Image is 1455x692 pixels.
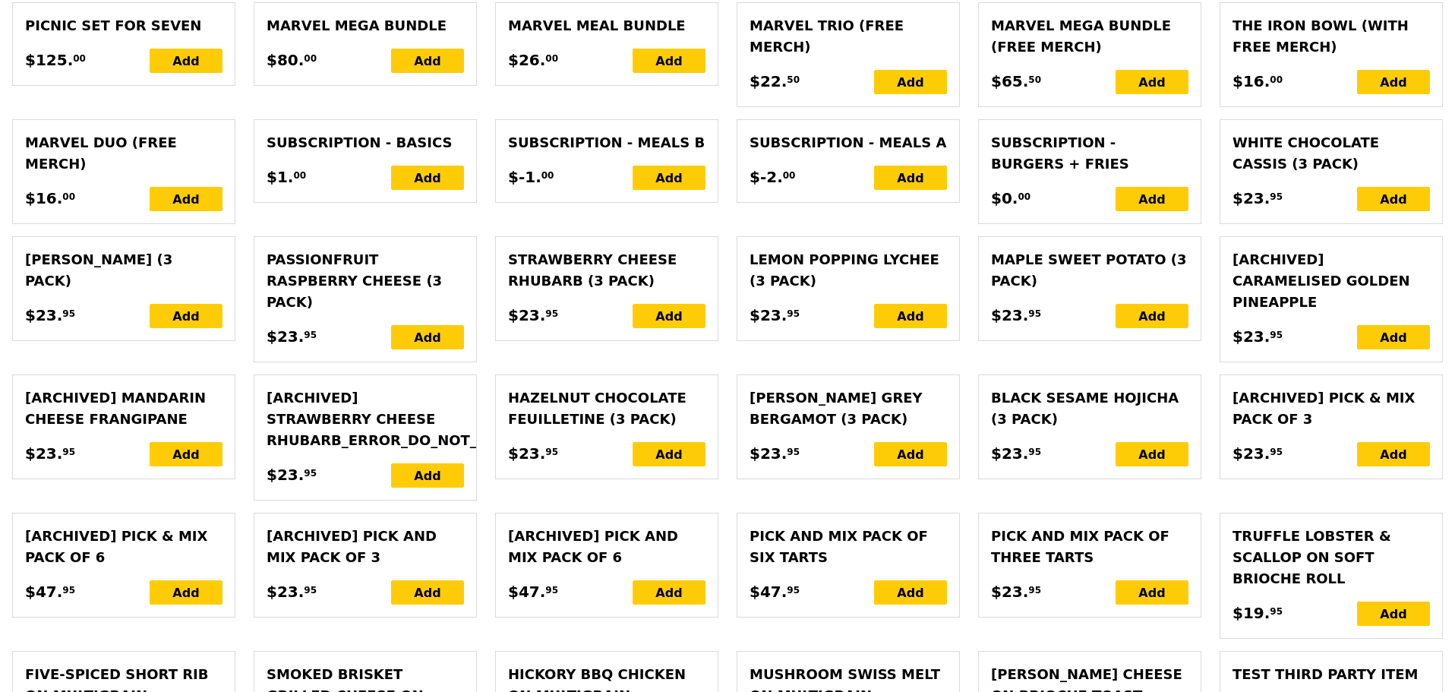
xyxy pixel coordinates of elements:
span: $23. [267,325,304,348]
div: Subscription - Meals A [750,132,947,153]
span: 95 [304,329,317,341]
div: Add [150,442,223,466]
span: 00 [62,191,75,203]
span: 50 [1028,74,1041,86]
div: Picnic Set for Seven [25,15,223,36]
span: 95 [545,308,558,320]
span: $0. [991,187,1018,210]
span: 95 [787,446,800,458]
div: Maple Sweet Potato (3 pack) [991,249,1188,292]
div: Add [1116,442,1188,466]
span: $47. [750,580,787,603]
div: Subscription - Basics [267,132,464,153]
div: Add [1116,580,1188,605]
div: Add [874,70,947,94]
span: 95 [1270,329,1283,341]
span: $23. [25,442,62,465]
div: Add [874,442,947,466]
div: The Iron Bowl (with free merch) [1232,15,1430,58]
div: Strawberry Cheese Rhubarb (3 pack) [508,249,705,292]
div: Marvel Mega Bundle [267,15,464,36]
div: Add [1357,70,1430,94]
span: $23. [1232,325,1270,348]
span: 95 [62,308,75,320]
span: $16. [1232,70,1270,93]
div: [Archived] Pick and mix pack of 3 [267,526,464,568]
div: [Archived] Pick & mix pack of 6 [25,526,223,568]
span: $23. [1232,187,1270,210]
span: $80. [267,49,304,71]
span: $19. [1232,602,1270,624]
div: Add [633,442,705,466]
div: Marvel Mega Bundle (Free merch) [991,15,1188,58]
div: Marvel Trio (Free merch) [750,15,947,58]
div: Add [150,580,223,605]
span: 00 [545,52,558,65]
div: [PERSON_NAME] Grey Bergamot (3 pack) [750,387,947,430]
span: $23. [991,442,1028,465]
span: $-1. [508,166,541,188]
span: 95 [62,584,75,596]
span: $22. [750,70,787,93]
span: 95 [1270,446,1283,458]
span: 95 [545,446,558,458]
div: White Chocolate Cassis (3 pack) [1232,132,1430,175]
span: $-2. [750,166,783,188]
span: $23. [508,442,545,465]
span: 95 [787,584,800,596]
span: $23. [750,304,787,327]
div: Add [1116,304,1188,328]
div: Add [874,580,947,605]
div: [Archived] Mandarin Cheese Frangipane [25,387,223,430]
div: Test third party item [1232,664,1430,685]
span: 50 [787,74,800,86]
div: Lemon Popping Lychee (3 pack) [750,249,947,292]
span: $23. [991,304,1028,327]
div: Add [1116,70,1188,94]
span: 95 [787,308,800,320]
div: Subscription - Burgers + Fries [991,132,1188,175]
div: Pick and mix pack of three tarts [991,526,1188,568]
span: $23. [991,580,1028,603]
span: $47. [25,580,62,603]
div: Add [391,463,464,488]
span: $26. [508,49,545,71]
span: 00 [73,52,86,65]
div: Truffle Lobster & Scallop on Soft Brioche Roll [1232,526,1430,589]
span: $65. [991,70,1028,93]
span: 00 [783,169,796,182]
span: 00 [541,169,554,182]
span: 00 [1018,191,1030,203]
div: Add [1357,602,1430,626]
span: 00 [304,52,317,65]
span: 95 [545,584,558,596]
span: $16. [25,187,62,210]
span: 95 [1028,446,1041,458]
div: Add [391,166,464,190]
span: 95 [1028,308,1041,320]
div: Marvel Meal Bundle [508,15,705,36]
div: Add [1357,187,1430,211]
span: 00 [1270,74,1283,86]
div: [Archived] Pick & mix pack of 3 [1232,387,1430,430]
span: $23. [25,304,62,327]
div: Add [150,49,223,73]
div: [Archived] Strawberry Cheese Rhubarb_error_do_not_use [267,387,464,451]
span: 00 [293,169,306,182]
span: 95 [304,584,317,596]
div: Add [633,580,705,605]
div: [Archived] Pick and mix pack of 6 [508,526,705,568]
span: $23. [1232,442,1270,465]
div: Add [633,49,705,73]
span: $125. [25,49,73,71]
span: $23. [750,442,787,465]
div: Add [1357,442,1430,466]
div: Passionfruit Raspberry Cheese (3 pack) [267,249,464,313]
div: Subscription - Meals B [508,132,705,153]
div: Add [391,325,464,349]
div: Add [150,187,223,211]
span: $23. [267,463,304,486]
div: [Archived] Caramelised Golden Pineapple [1232,249,1430,313]
span: $1. [267,166,293,188]
span: 95 [62,446,75,458]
